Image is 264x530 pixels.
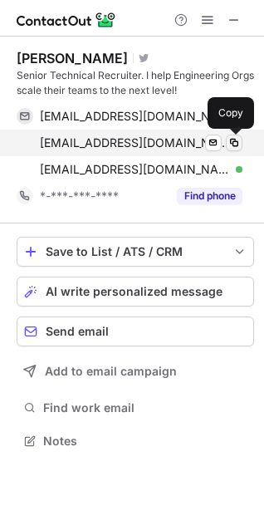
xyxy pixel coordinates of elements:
img: ContactOut v5.3.10 [17,10,116,30]
span: AI write personalized message [46,285,222,298]
button: Notes [17,429,254,453]
button: Reveal Button [177,188,242,204]
span: Find work email [43,400,247,415]
span: Add to email campaign [45,365,177,378]
span: [EMAIL_ADDRESS][DOMAIN_NAME] [40,109,230,124]
button: Send email [17,317,254,346]
button: save-profile-one-click [17,237,254,267]
div: [PERSON_NAME] [17,50,128,66]
span: [EMAIL_ADDRESS][DOMAIN_NAME] [40,162,230,177]
div: Save to List / ATS / CRM [46,245,225,258]
button: Find work email [17,396,254,420]
button: AI write personalized message [17,277,254,307]
span: Send email [46,325,109,338]
button: Add to email campaign [17,356,254,386]
div: Senior Technical Recruiter. I help Engineering Orgs scale their teams to the next level! [17,68,254,98]
span: [EMAIL_ADDRESS][DOMAIN_NAME] [40,135,230,150]
span: Notes [43,434,247,449]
